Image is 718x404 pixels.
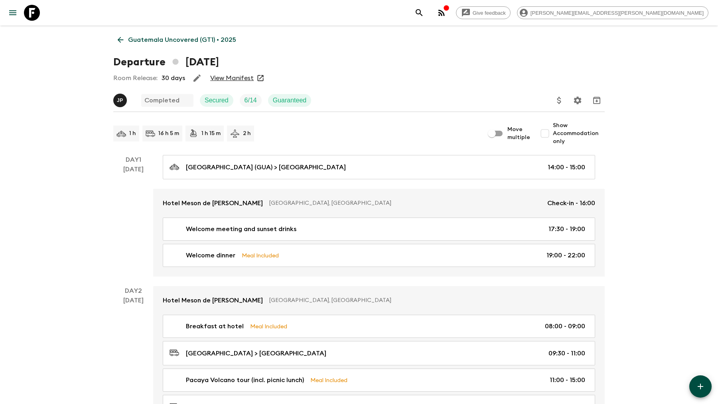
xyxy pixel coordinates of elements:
p: 1 h 15 m [201,129,221,137]
a: Welcome meeting and sunset drinks17:30 - 19:00 [163,218,595,241]
p: Check-in - 16:00 [547,198,595,208]
span: Julio Posadas [113,96,128,102]
p: [GEOGRAPHIC_DATA] > [GEOGRAPHIC_DATA] [186,349,326,358]
h1: Departure [DATE] [113,54,219,70]
div: [PERSON_NAME][EMAIL_ADDRESS][PERSON_NAME][DOMAIN_NAME] [517,6,708,19]
p: Breakfast at hotel [186,322,244,331]
a: Breakfast at hotelMeal Included08:00 - 09:00 [163,315,595,338]
p: 6 / 14 [245,96,257,105]
a: Guatemala Uncovered (GT1) • 2025 [113,32,241,48]
p: [GEOGRAPHIC_DATA] (GUA) > [GEOGRAPHIC_DATA] [186,163,346,172]
p: [GEOGRAPHIC_DATA], [GEOGRAPHIC_DATA] [269,199,541,207]
p: Completed [144,96,179,105]
a: [GEOGRAPHIC_DATA] (GUA) > [GEOGRAPHIC_DATA]14:00 - 15:00 [163,155,595,179]
div: [DATE] [123,165,144,277]
a: Give feedback [456,6,511,19]
p: [GEOGRAPHIC_DATA], [GEOGRAPHIC_DATA] [269,296,589,304]
p: Room Release: [113,73,158,83]
a: Pacaya Volcano tour (incl. picnic lunch)Meal Included11:00 - 15:00 [163,369,595,392]
p: Meal Included [250,322,287,331]
p: 17:30 - 19:00 [548,224,585,234]
p: 2 h [243,129,251,137]
p: Guaranteed [273,96,307,105]
p: 14:00 - 15:00 [548,163,585,172]
p: 1 h [129,129,136,137]
div: Trip Fill [240,94,262,107]
button: search adventures [411,5,427,21]
p: 09:30 - 11:00 [548,349,585,358]
button: Archive (Completed, Cancelled or Unsynced Departures only) [589,92,605,108]
p: Hotel Meson de [PERSON_NAME] [163,296,263,305]
span: [PERSON_NAME][EMAIL_ADDRESS][PERSON_NAME][DOMAIN_NAME] [526,10,708,16]
a: Hotel Meson de [PERSON_NAME][GEOGRAPHIC_DATA], [GEOGRAPHIC_DATA]Check-in - 16:00 [153,189,605,218]
button: Update Price, Early Bird Discount and Costs [551,92,567,108]
p: 16 h 5 m [158,129,179,137]
p: Meal Included [310,376,347,384]
p: Day 2 [113,286,153,296]
div: Secured [200,94,233,107]
span: Show Accommodation only [553,122,605,145]
button: Settings [570,92,586,108]
button: menu [5,5,21,21]
a: Welcome dinnerMeal Included19:00 - 22:00 [163,244,595,267]
p: 11:00 - 15:00 [550,375,585,385]
p: Day 1 [113,155,153,165]
p: 19:00 - 22:00 [546,251,585,260]
p: Pacaya Volcano tour (incl. picnic lunch) [186,375,304,385]
span: Move multiple [507,126,531,141]
a: [GEOGRAPHIC_DATA] > [GEOGRAPHIC_DATA]09:30 - 11:00 [163,341,595,365]
p: Secured [205,96,229,105]
p: 08:00 - 09:00 [545,322,585,331]
p: 30 days [162,73,185,83]
p: Meal Included [242,251,279,260]
p: Welcome meeting and sunset drinks [186,224,296,234]
span: Give feedback [468,10,510,16]
a: Hotel Meson de [PERSON_NAME][GEOGRAPHIC_DATA], [GEOGRAPHIC_DATA] [153,286,605,315]
p: Welcome dinner [186,251,235,260]
p: Hotel Meson de [PERSON_NAME] [163,198,263,208]
a: View Manifest [210,74,254,82]
p: Guatemala Uncovered (GT1) • 2025 [128,35,236,45]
